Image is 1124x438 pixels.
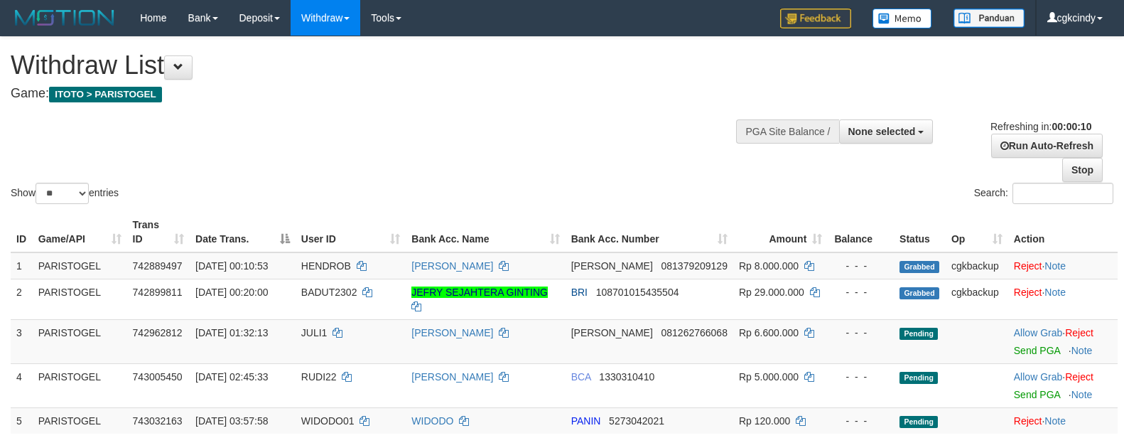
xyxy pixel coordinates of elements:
a: JEFRY SEJAHTERA GINTING [411,287,548,298]
span: Rp 120.000 [739,415,790,427]
a: [PERSON_NAME] [411,371,493,383]
span: [DATE] 00:10:53 [195,260,268,272]
a: Reject [1065,371,1093,383]
span: Pending [899,416,938,428]
div: PGA Site Balance / [736,119,838,144]
div: - - - [833,370,888,384]
td: 1 [11,252,33,279]
span: Pending [899,328,938,340]
td: PARISTOGEL [33,407,127,434]
td: · [1008,279,1118,319]
label: Show entries [11,183,119,204]
span: Rp 8.000.000 [739,260,799,272]
th: Status [894,212,946,252]
td: 2 [11,279,33,319]
a: Note [1044,415,1066,427]
h1: Withdraw List [11,51,735,80]
span: [DATE] 02:45:33 [195,371,268,383]
span: · [1014,327,1065,338]
a: Reject [1065,327,1093,338]
span: · [1014,371,1065,383]
span: Grabbed [899,261,939,273]
span: Grabbed [899,287,939,299]
a: Note [1071,389,1093,400]
th: User ID: activate to sort column ascending [296,212,406,252]
span: RUDI22 [301,371,337,383]
span: [DATE] 00:20:00 [195,287,268,298]
img: Feedback.jpg [780,9,851,28]
img: Button%20Memo.svg [872,9,932,28]
span: Copy 1330310410 to clipboard [599,371,654,383]
a: Run Auto-Refresh [991,134,1103,158]
span: ITOTO > PARISTOGEL [49,87,162,102]
span: PANIN [571,415,601,427]
th: Trans ID: activate to sort column ascending [127,212,190,252]
th: Bank Acc. Number: activate to sort column ascending [566,212,733,252]
span: Pending [899,372,938,384]
span: Copy 081262766068 to clipboard [661,327,727,338]
a: Stop [1062,158,1103,182]
span: [DATE] 01:32:13 [195,327,268,338]
span: 742889497 [133,260,183,272]
span: HENDROB [301,260,351,272]
div: - - - [833,326,888,340]
a: Send PGA [1014,389,1060,400]
a: WIDODO [411,415,453,427]
img: MOTION_logo.png [11,7,119,28]
div: - - - [833,414,888,428]
a: Allow Grab [1014,371,1062,383]
td: · [1008,407,1118,434]
td: cgkbackup [946,279,1008,319]
td: cgkbackup [946,252,1008,279]
span: 742899811 [133,287,183,298]
select: Showentries [36,183,89,204]
span: BCA [571,371,591,383]
a: Reject [1014,415,1042,427]
a: [PERSON_NAME] [411,260,493,272]
td: 5 [11,407,33,434]
span: Rp 5.000.000 [739,371,799,383]
button: None selected [839,119,934,144]
th: Op: activate to sort column ascending [946,212,1008,252]
div: - - - [833,259,888,273]
span: Refreshing in: [990,121,1091,132]
a: Note [1044,260,1066,272]
span: Copy 108701015435504 to clipboard [596,287,679,298]
td: PARISTOGEL [33,363,127,407]
span: Rp 29.000.000 [739,287,804,298]
td: PARISTOGEL [33,319,127,363]
td: 4 [11,363,33,407]
th: Date Trans.: activate to sort column descending [190,212,296,252]
span: 743005450 [133,371,183,383]
td: PARISTOGEL [33,252,127,279]
span: 743032163 [133,415,183,427]
span: [PERSON_NAME] [571,260,653,272]
td: · [1008,319,1118,363]
td: 3 [11,319,33,363]
a: [PERSON_NAME] [411,327,493,338]
img: panduan.png [953,9,1025,28]
h4: Game: [11,87,735,101]
strong: 00:00:10 [1052,121,1091,132]
th: Bank Acc. Name: activate to sort column ascending [406,212,565,252]
td: PARISTOGEL [33,279,127,319]
th: ID [11,212,33,252]
span: BRI [571,287,588,298]
span: WIDODO01 [301,415,355,427]
th: Balance [828,212,894,252]
td: · [1008,363,1118,407]
label: Search: [974,183,1113,204]
div: - - - [833,285,888,299]
span: Copy 081379209129 to clipboard [661,260,727,272]
input: Search: [1012,183,1113,204]
a: Note [1071,345,1093,356]
span: [PERSON_NAME] [571,327,653,338]
a: Reject [1014,260,1042,272]
span: BADUT2302 [301,287,357,298]
a: Allow Grab [1014,327,1062,338]
td: · [1008,252,1118,279]
a: Note [1044,287,1066,298]
a: Send PGA [1014,345,1060,356]
span: Rp 6.600.000 [739,327,799,338]
span: 742962812 [133,327,183,338]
